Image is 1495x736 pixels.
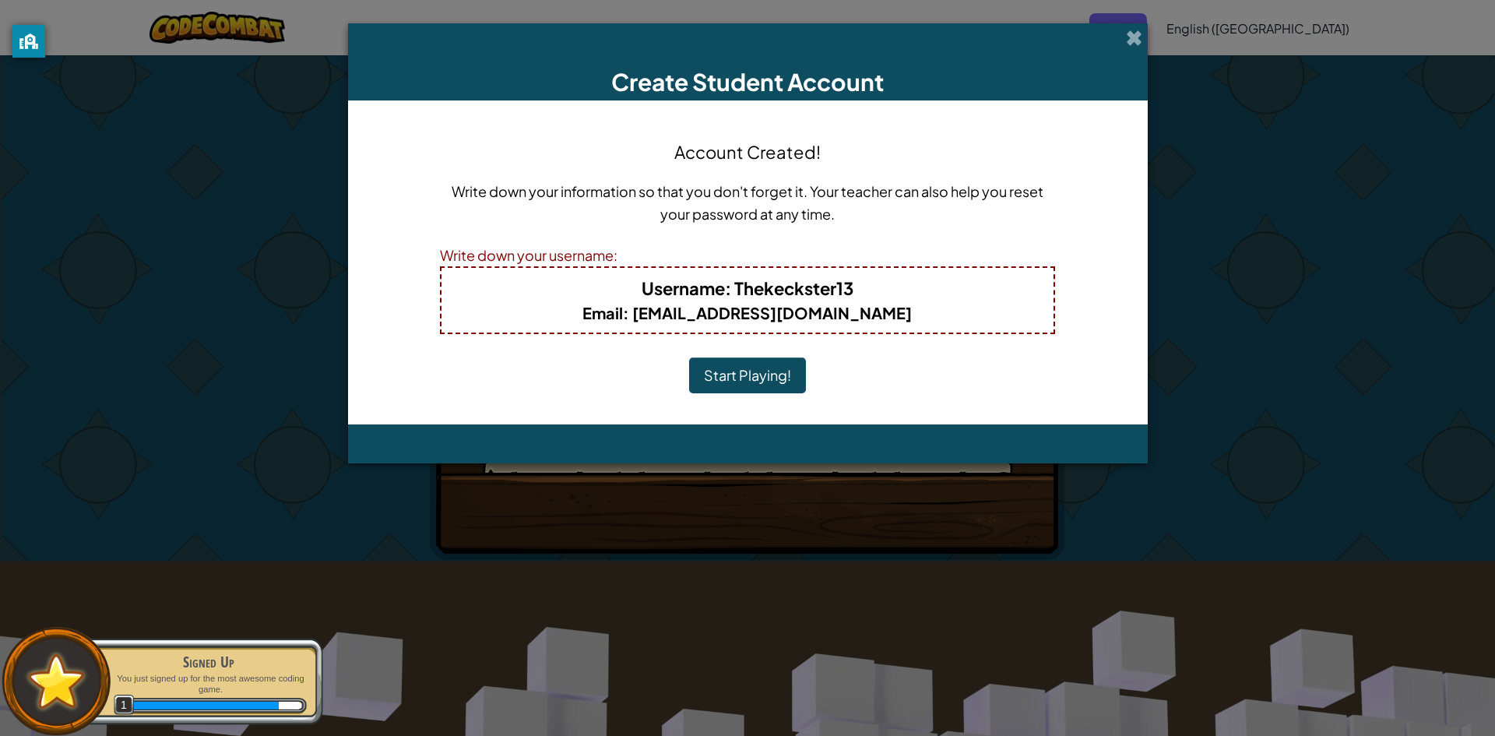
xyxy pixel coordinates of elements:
span: Username [642,277,725,299]
h4: Account Created! [674,139,821,164]
button: Start Playing! [689,357,806,393]
span: Email [582,303,623,322]
p: Write down your information so that you don't forget it. Your teacher can also help you reset you... [440,180,1055,225]
button: privacy banner [12,25,45,58]
span: 1 [114,695,135,716]
div: Write down your username: [440,244,1055,266]
img: default.png [21,646,92,716]
b: : [EMAIL_ADDRESS][DOMAIN_NAME] [582,303,912,322]
b: : Thekeckster13 [642,277,853,299]
span: Create Student Account [611,67,884,97]
p: You just signed up for the most awesome coding game. [111,673,307,696]
div: Signed Up [111,651,307,673]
